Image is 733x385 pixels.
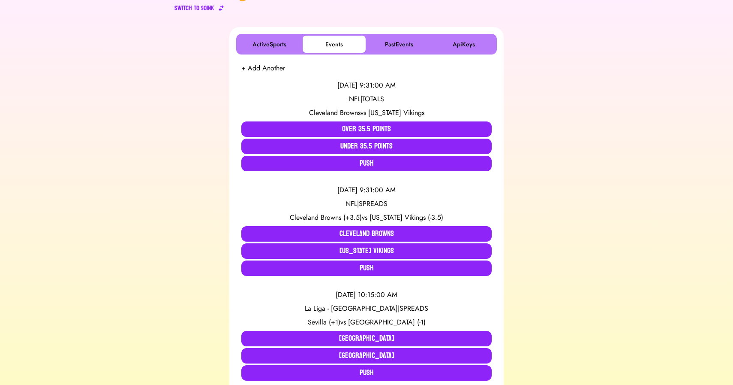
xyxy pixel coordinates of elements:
[241,331,492,346] button: [GEOGRAPHIC_DATA]
[303,36,366,53] button: Events
[432,36,495,53] button: ApiKeys
[174,3,214,13] div: Switch to $ OINK
[241,243,492,259] button: [US_STATE] Vikings
[348,317,426,327] span: [GEOGRAPHIC_DATA] (-1)
[241,94,492,104] div: NFL | TOTALS
[241,121,492,137] button: Over 35.5 Points
[370,212,443,222] span: [US_STATE] Vikings (-3.5)
[241,108,492,118] div: vs
[241,317,492,327] div: vs
[241,261,492,276] button: Push
[241,63,285,73] button: + Add Another
[241,199,492,209] div: NFL | SPREADS
[238,36,301,53] button: ActiveSports
[241,212,492,223] div: vs
[241,303,492,314] div: La Liga - [GEOGRAPHIC_DATA] | SPREADS
[241,365,492,381] button: Push
[290,212,362,222] span: Cleveland Browns (+3.5)
[241,185,492,195] div: [DATE] 9:31:00 AM
[241,226,492,242] button: Cleveland Browns
[309,108,360,118] span: Cleveland Browns
[241,156,492,171] button: Push
[367,36,430,53] button: PastEvents
[241,139,492,154] button: Under 35.5 Points
[368,108,424,118] span: [US_STATE] Vikings
[241,290,492,300] div: [DATE] 10:15:00 AM
[241,348,492,364] button: [GEOGRAPHIC_DATA]
[241,80,492,91] div: [DATE] 9:31:00 AM
[308,317,340,327] span: Sevilla (+1)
